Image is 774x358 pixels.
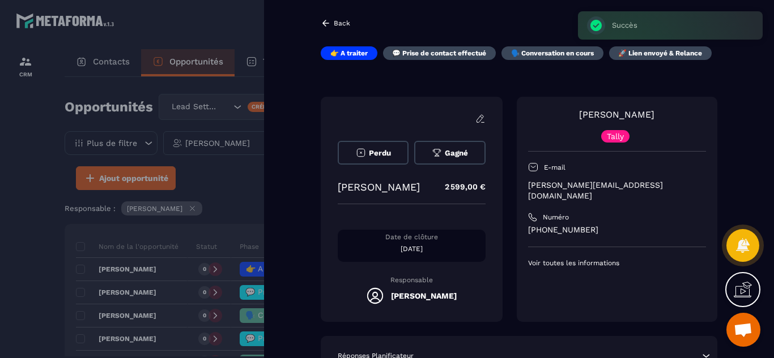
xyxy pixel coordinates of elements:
p: [PHONE_NUMBER] [528,225,706,235]
div: Ouvrir le chat [726,313,760,347]
p: [PERSON_NAME][EMAIL_ADDRESS][DOMAIN_NAME] [528,180,706,201]
a: [PERSON_NAME] [579,109,654,120]
h5: [PERSON_NAME] [391,291,457,300]
button: Gagné [414,141,485,165]
p: Responsable [338,276,486,284]
p: 2 599,00 € [433,176,486,198]
span: Gagné [445,149,468,157]
p: Numéro [543,213,569,222]
button: Perdu [338,141,409,165]
p: E-mail [544,163,565,172]
p: 🚀 Lien envoyé & Relance [618,49,702,58]
p: Date de clôture [338,232,486,241]
p: [DATE] [338,244,486,253]
p: Back [334,19,350,27]
p: Tally [607,132,624,140]
span: Perdu [369,149,391,157]
p: 🗣️ Conversation en cours [511,49,594,58]
p: 👉 A traiter [330,49,368,58]
p: Voir toutes les informations [528,258,706,268]
p: 💬 Prise de contact effectué [392,49,486,58]
p: [PERSON_NAME] [338,181,420,193]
